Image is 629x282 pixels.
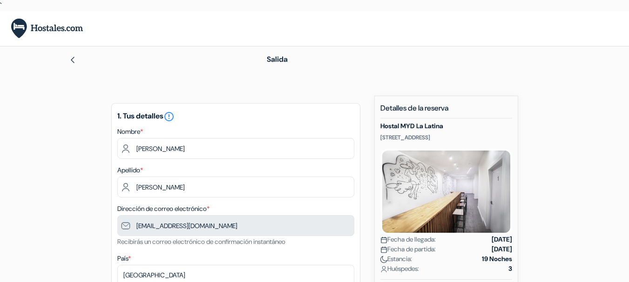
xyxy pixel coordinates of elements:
img: calendar.svg [380,236,387,243]
input: Introduzca el apellido [117,177,354,197]
img: user_icon.svg [380,266,387,273]
input: Introduzca la dirección de correo electrónico [117,215,354,236]
label: Nombre [117,127,143,137]
i: error_outline [163,111,175,122]
span: Fecha de llegada: [380,235,436,244]
h5: Hostal MYD La Latina [380,122,512,130]
span: Salida [267,54,288,64]
img: calendar.svg [380,246,387,253]
strong: 19 Noches [482,254,512,264]
input: Ingrese el nombre [117,138,354,159]
a: error_outline [163,111,175,121]
label: Apellido [117,165,143,175]
span: Fecha de partida: [380,244,436,254]
span: Huéspedes: [380,264,419,274]
h5: 1. Tus detalles [117,111,354,122]
img: moon.svg [380,256,387,263]
h5: Detalles de la reserva [380,104,512,118]
p: [STREET_ADDRESS] [380,134,512,141]
small: Recibirás un correo electrónico de confirmación instantáneo [117,237,285,246]
img: left_arrow.svg [69,56,76,64]
span: Estancia: [380,254,412,264]
label: País [117,254,131,263]
strong: [DATE] [492,235,512,244]
strong: 3 [508,264,512,274]
label: Dirección de correo electrónico [117,204,210,214]
img: Hostales.com [11,19,83,39]
strong: [DATE] [492,244,512,254]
